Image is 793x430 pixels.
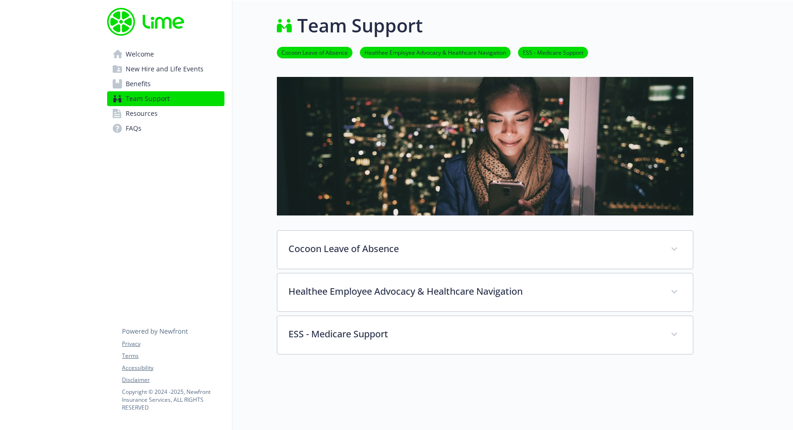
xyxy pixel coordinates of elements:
div: Cocoon Leave of Absence [277,231,693,269]
a: Team Support [107,91,224,106]
span: Team Support [126,91,170,106]
a: Healthee Employee Advocacy & Healthcare Navigation [360,48,511,57]
p: ESS - Medicare Support [288,327,659,341]
a: Benefits [107,76,224,91]
a: Welcome [107,47,224,62]
p: Healthee Employee Advocacy & Healthcare Navigation [288,285,659,298]
span: Resources [126,106,158,121]
img: team support page banner [277,77,693,215]
span: FAQs [126,121,141,136]
a: ESS - Medicare Support [518,48,588,57]
a: Disclaimer [122,376,224,384]
div: ESS - Medicare Support [277,316,693,354]
a: Terms [122,352,224,360]
h1: Team Support [297,12,423,39]
a: FAQs [107,121,224,136]
div: Healthee Employee Advocacy & Healthcare Navigation [277,273,693,311]
p: Cocoon Leave of Absence [288,242,659,256]
span: New Hire and Life Events [126,62,204,76]
a: Privacy [122,340,224,348]
span: Welcome [126,47,154,62]
a: Resources [107,106,224,121]
p: Copyright © 2024 - 2025 , Newfront Insurance Services, ALL RIGHTS RESERVED [122,388,224,411]
span: Benefits [126,76,151,91]
a: Accessibility [122,364,224,372]
a: New Hire and Life Events [107,62,224,76]
a: Cocoon Leave of Absence [277,48,352,57]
